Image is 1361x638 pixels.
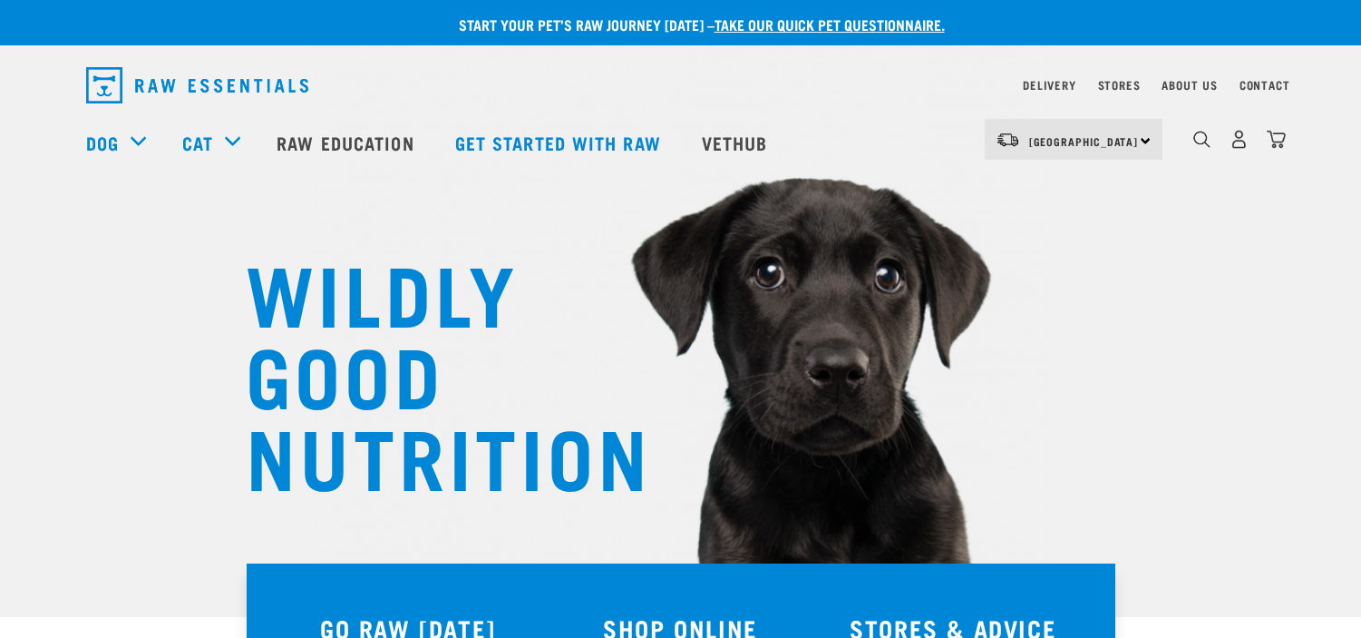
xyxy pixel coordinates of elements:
a: Delivery [1023,82,1075,88]
h1: WILDLY GOOD NUTRITION [246,250,608,495]
img: Raw Essentials Logo [86,67,308,103]
a: Dog [86,129,119,156]
a: Contact [1239,82,1290,88]
img: home-icon@2x.png [1267,130,1286,149]
a: About Us [1162,82,1217,88]
img: home-icon-1@2x.png [1193,131,1210,148]
nav: dropdown navigation [72,60,1290,111]
img: user.png [1230,130,1249,149]
a: Cat [182,129,213,156]
a: Stores [1098,82,1141,88]
img: van-moving.png [996,132,1020,148]
span: [GEOGRAPHIC_DATA] [1029,138,1139,144]
a: Raw Education [258,106,436,179]
a: Vethub [684,106,791,179]
a: Get started with Raw [437,106,684,179]
a: take our quick pet questionnaire. [715,20,945,28]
